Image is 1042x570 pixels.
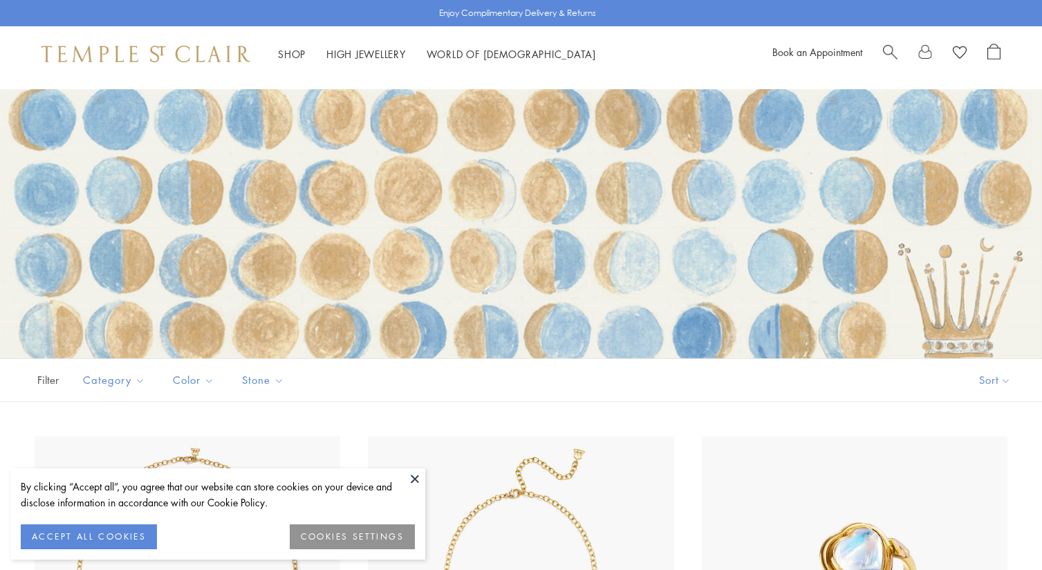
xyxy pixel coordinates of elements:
[427,47,596,61] a: World of [DEMOGRAPHIC_DATA]World of [DEMOGRAPHIC_DATA]
[21,524,157,549] button: ACCEPT ALL COOKIES
[948,359,1042,401] button: Show sort by
[953,44,967,64] a: View Wishlist
[235,371,295,389] span: Stone
[326,47,406,61] a: High JewelleryHigh Jewellery
[166,371,225,389] span: Color
[278,47,306,61] a: ShopShop
[76,371,156,389] span: Category
[772,45,862,59] a: Book an Appointment
[21,479,415,511] div: By clicking “Accept all”, you agree that our website can store cookies on your device and disclos...
[73,365,156,396] button: Category
[987,44,1001,64] a: Open Shopping Bag
[883,44,897,64] a: Search
[41,46,250,62] img: Temple St. Clair
[439,6,596,20] p: Enjoy Complimentary Delivery & Returns
[232,365,295,396] button: Stone
[162,365,225,396] button: Color
[278,46,596,63] nav: Main navigation
[290,524,415,549] button: COOKIES SETTINGS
